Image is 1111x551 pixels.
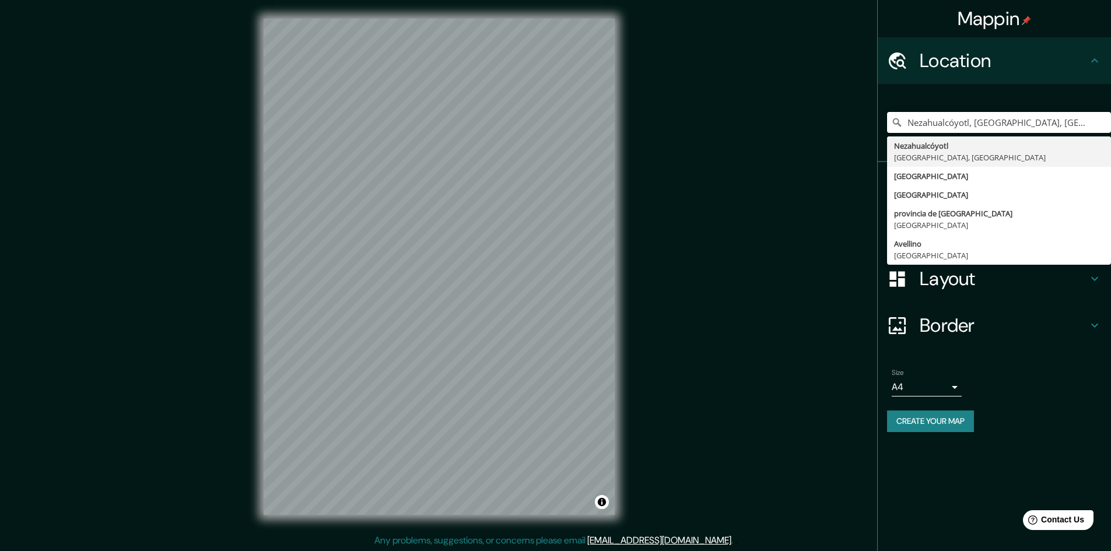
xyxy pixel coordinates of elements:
div: [GEOGRAPHIC_DATA] [894,250,1104,261]
div: [GEOGRAPHIC_DATA], [GEOGRAPHIC_DATA] [894,152,1104,163]
h4: Location [920,49,1088,72]
img: pin-icon.png [1022,16,1031,25]
div: Layout [878,255,1111,302]
div: Location [878,37,1111,84]
p: Any problems, suggestions, or concerns please email . [374,534,733,548]
input: Pick your city or area [887,112,1111,133]
div: Border [878,302,1111,349]
div: . [735,534,737,548]
div: [GEOGRAPHIC_DATA] [894,170,1104,182]
div: provincia de [GEOGRAPHIC_DATA] [894,208,1104,219]
h4: Border [920,314,1088,337]
h4: Layout [920,267,1088,290]
div: Style [878,209,1111,255]
a: [EMAIL_ADDRESS][DOMAIN_NAME] [587,534,731,546]
div: Avellino [894,238,1104,250]
div: Pins [878,162,1111,209]
label: Size [892,368,904,378]
div: . [733,534,735,548]
div: Nezahualcóyotl [894,140,1104,152]
div: A4 [892,378,962,396]
iframe: Help widget launcher [1007,506,1098,538]
div: [GEOGRAPHIC_DATA] [894,219,1104,231]
canvas: Map [264,19,615,515]
button: Toggle attribution [595,495,609,509]
div: [GEOGRAPHIC_DATA] [894,189,1104,201]
button: Create your map [887,410,974,432]
h4: Mappin [958,7,1032,30]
